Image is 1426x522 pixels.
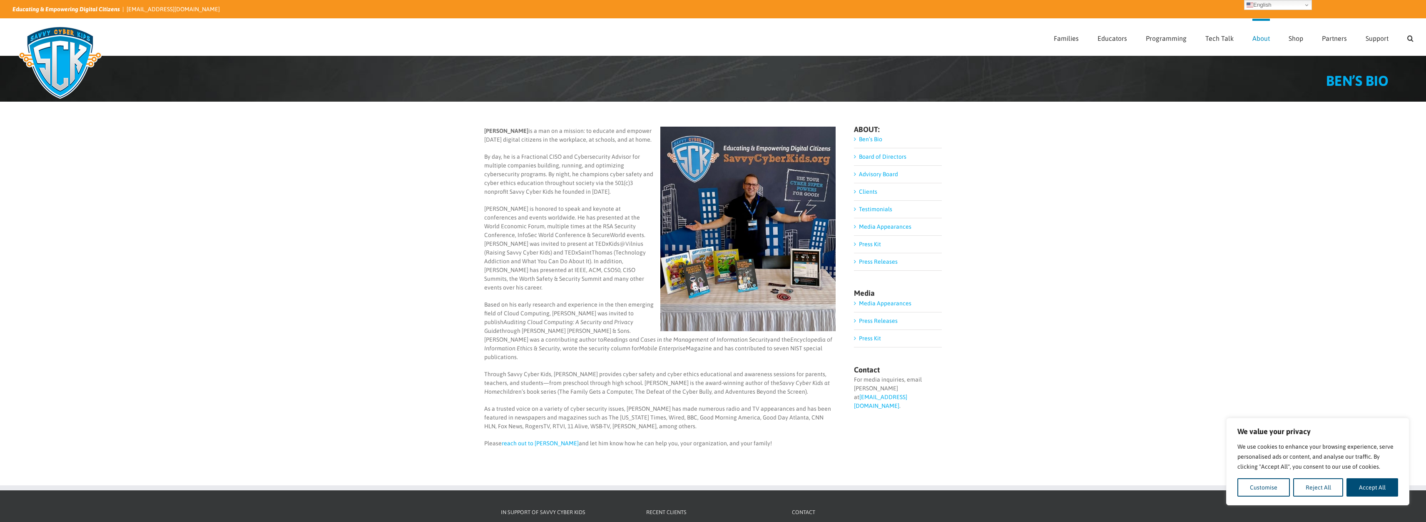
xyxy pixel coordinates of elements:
[501,508,633,517] h4: In Support of Savvy Cyber Kids
[646,508,779,517] h4: Recent Clients
[1205,35,1234,42] span: Tech Talk
[854,394,907,409] a: [EMAIL_ADDRESS][DOMAIN_NAME]
[484,300,836,362] p: Based on his early research and experience in the then emerging field of Cloud Computing, [PERSON...
[854,375,942,410] div: For media inquiries, email [PERSON_NAME] at .
[1237,478,1290,497] button: Customise
[1366,35,1389,42] span: Support
[859,223,911,230] a: Media Appearances
[1054,19,1414,55] nav: Main Menu
[1097,19,1127,55] a: Educators
[484,439,836,448] p: Please and let him know how he can help you, your organization, and your family!
[484,336,832,352] i: Encyclopedia of Information Ethics & Security
[484,405,836,431] p: As a trusted voice on a variety of cyber security issues, [PERSON_NAME] has made numerous radio a...
[1252,35,1270,42] span: About
[1054,35,1079,42] span: Families
[12,21,108,104] img: Savvy Cyber Kids Logo
[12,6,120,12] i: Educating & Empowering Digital Citizens
[859,206,892,212] a: Testimonials
[484,205,836,292] p: [PERSON_NAME] is honored to speak and keynote at conferences and events worldwide. He has present...
[859,241,881,247] a: Press Kit
[1237,427,1398,437] p: We value your privacy
[484,319,633,334] i: Auditing Cloud Computing: A Security and Privacy Guide
[603,336,770,343] i: Readings and Cases in the Management of Information Security
[484,370,836,396] p: Through Savvy Cyber Kids, [PERSON_NAME] provides cyber safety and cyber ethics educational and aw...
[859,258,898,265] a: Press Releases
[1322,19,1347,55] a: Partners
[854,290,942,297] h4: Media
[854,126,942,133] h4: ABOUT:
[639,345,686,352] i: Mobile Enterprise
[484,380,830,395] i: Savvy Cyber Kids at Home
[859,171,898,177] a: Advisory Board
[502,440,579,447] a: reach out to [PERSON_NAME]
[484,153,653,195] span: By day, he is a Fractional CISO and Cybersecurity Advisor for multiple companies building, runnin...
[1252,19,1270,55] a: About
[1289,19,1303,55] a: Shop
[1289,35,1303,42] span: Shop
[127,6,220,12] a: [EMAIL_ADDRESS][DOMAIN_NAME]
[1346,478,1398,497] button: Accept All
[859,136,882,142] a: Ben’s Bio
[484,127,528,134] b: [PERSON_NAME]
[1366,19,1389,55] a: Support
[1205,19,1234,55] a: Tech Talk
[1293,478,1344,497] button: Reject All
[859,153,906,160] a: Board of Directors
[859,317,898,324] a: Press Releases
[1322,35,1347,42] span: Partners
[1146,35,1187,42] span: Programming
[1326,72,1389,89] span: BEN’S BIO
[1097,35,1127,42] span: Educators
[484,127,836,144] p: is a man on a mission: to educate and empower [DATE] digital citizens in the workplace, at school...
[1054,19,1079,55] a: Families
[1237,442,1398,472] p: We use cookies to enhance your browsing experience, serve personalised ads or content, and analys...
[1146,19,1187,55] a: Programming
[792,508,924,517] h4: Contact
[1407,19,1414,55] a: Search
[859,300,911,307] a: Media Appearances
[859,188,877,195] a: Clients
[859,335,881,342] a: Press Kit
[854,366,942,374] h4: Contact
[1247,2,1253,8] img: en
